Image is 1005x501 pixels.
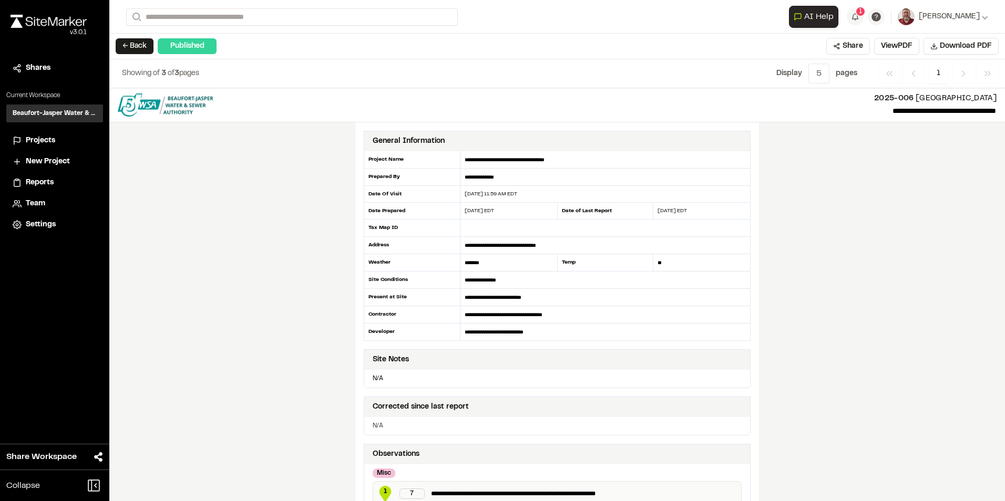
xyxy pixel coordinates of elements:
[368,374,746,383] p: N/A
[898,8,988,25] button: [PERSON_NAME]
[373,468,395,478] div: Misc
[122,68,199,79] p: of pages
[222,93,997,105] p: [GEOGRAPHIC_DATA]
[924,38,999,55] button: Download PDF
[804,11,834,23] span: AI Help
[13,219,97,231] a: Settings
[653,207,750,215] div: [DATE] EDT
[122,70,161,77] span: Showing of
[118,93,213,117] img: file
[11,15,87,28] img: rebrand.png
[26,219,56,231] span: Settings
[13,156,97,168] a: New Project
[874,96,914,102] span: 2025-006
[26,156,70,168] span: New Project
[373,421,742,431] p: N/A
[364,323,460,340] div: Developer
[940,40,992,52] span: Download PDF
[364,272,460,289] div: Site Conditions
[859,7,862,16] span: 1
[13,109,97,118] h3: Beaufort-Jasper Water & Sewer Authority
[898,8,915,25] img: User
[158,38,217,54] div: Published
[929,64,948,83] span: 1
[373,354,409,366] div: Site Notes
[836,68,857,79] p: page s
[377,487,393,496] span: 1
[364,254,460,272] div: Weather
[13,177,97,189] a: Reports
[776,68,802,79] p: Display
[557,254,654,272] div: Temp
[399,488,425,499] div: 7
[789,6,838,28] button: Open AI Assistant
[26,135,55,147] span: Projects
[6,91,103,100] p: Current Workspace
[126,8,145,26] button: Search
[557,203,654,220] div: Date of Last Report
[364,169,460,186] div: Prepared By
[847,8,864,25] button: 1
[364,220,460,237] div: Tax Map ID
[808,64,829,83] button: 5
[460,190,750,198] div: [DATE] 11:59 AM EDT
[364,306,460,323] div: Contractor
[373,448,419,460] div: Observations
[161,70,166,77] span: 3
[6,451,77,463] span: Share Workspace
[26,62,50,74] span: Shares
[364,237,460,254] div: Address
[6,479,40,492] span: Collapse
[11,28,87,37] div: Oh geez...please don't...
[364,289,460,306] div: Present at Site
[919,11,980,23] span: [PERSON_NAME]
[175,70,179,77] span: 3
[789,6,843,28] div: Open AI Assistant
[373,401,469,413] div: Corrected since last report
[364,186,460,203] div: Date Of Visit
[460,207,557,215] div: [DATE] EDT
[373,135,445,147] div: General Information
[26,198,45,210] span: Team
[878,64,999,83] nav: Navigation
[26,177,54,189] span: Reports
[364,203,460,220] div: Date Prepared
[364,151,460,169] div: Project Name
[13,135,97,147] a: Projects
[13,198,97,210] a: Team
[13,62,97,74] a: Shares
[874,38,919,55] button: ViewPDF
[116,38,153,54] button: ← Back
[826,38,870,55] button: Share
